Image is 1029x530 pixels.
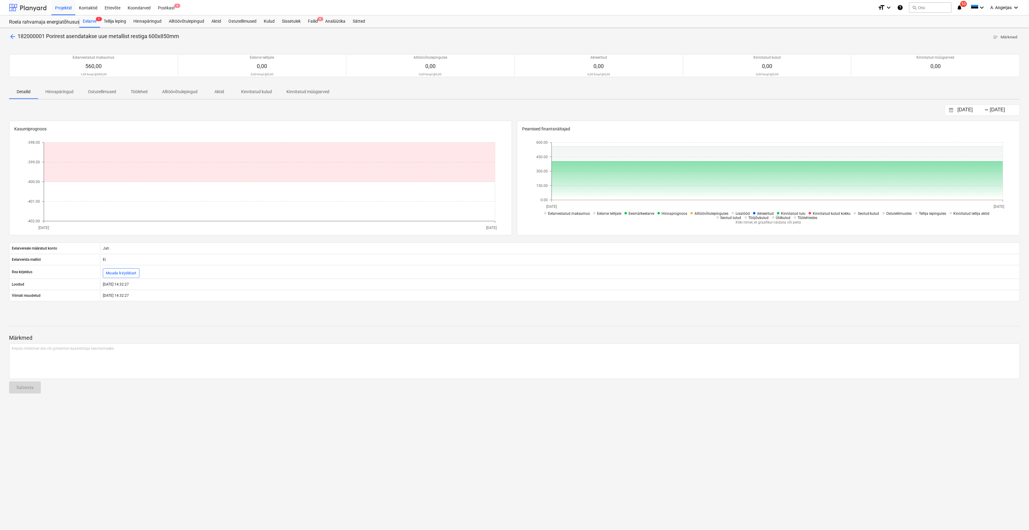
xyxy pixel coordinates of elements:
[88,89,116,95] p: Ostutellimused
[597,211,621,216] span: Eelarve tellijale
[757,211,774,216] span: Akteeritud
[45,89,73,95] p: Hinnapäringud
[776,216,791,220] span: Üldkulud
[486,226,497,230] tspan: [DATE]
[813,211,851,216] span: Kinnitatud kulud kokku
[349,15,369,28] a: Sätted
[100,255,1020,264] div: Ei
[956,4,962,11] i: notifications
[131,89,148,95] p: Töölehed
[208,15,225,28] a: Aktid
[960,1,967,7] span: 53
[930,63,941,69] span: 0,00
[946,107,956,114] button: Interact with the calendar and add the check-in date for your trip.
[781,211,805,216] span: Kinnitatud tulu
[103,268,139,278] button: Muuda kirjeldust
[694,211,728,216] span: Alltöövõtulepingutes
[878,4,885,11] i: format_size
[536,169,548,173] tspan: 300.00
[1013,4,1020,11] i: keyboard_arrow_down
[106,270,136,277] div: Muuda kirjeldust
[286,89,329,95] p: Kinnitatud müügiarved
[12,270,32,275] p: Rea kirjeldus
[425,63,436,69] span: 0,00
[100,291,1020,300] div: [DATE] 14:32:27
[322,15,349,28] a: Analüütika
[100,15,130,28] a: Tellija leping
[130,15,165,28] a: Hinnapäringud
[956,106,987,114] input: Algus
[994,205,1004,209] tspan: [DATE]
[28,140,40,145] tspan: -398.00
[547,205,557,209] tspan: [DATE]
[260,15,278,28] a: Kulud
[212,89,227,95] p: Aktid
[536,155,548,159] tspan: 450.00
[14,126,507,132] p: Kasumiprognoos
[978,4,986,11] i: keyboard_arrow_down
[79,15,100,28] a: Eelarve1
[12,257,41,262] p: Eelarverida mallist
[162,89,198,95] p: Alltöövõtulepingud
[536,140,548,145] tspan: 600.00
[917,55,955,60] p: Kinnitatud müügiarved
[736,211,750,216] span: Lisatööd
[18,33,179,39] span: 182000001 Porirest asendatakse uue metallist restiga 600x850mm
[28,180,40,184] tspan: -400.00
[798,216,818,220] span: Töölehtedes
[9,334,1020,342] p: Märkmed
[9,19,72,25] div: Roela rahvamaja energiatõhususe ehitustööd [ROELA]
[756,72,779,76] p: 0,00 kmpl @ 0,00
[12,293,41,298] p: Viimati muudetud
[9,33,16,40] span: arrow_back
[858,211,879,216] span: Seotud kulud
[522,126,1015,132] p: Peamised finantsnäitajad
[536,184,548,188] tspan: 150.00
[80,72,107,76] p: 1,00 kmpl @ 560,00
[762,63,773,69] span: 0,00
[919,211,946,216] span: Tellija lepingutes
[419,72,442,76] p: 0,00 kmpl @ 0,00
[28,199,40,204] tspan: -401.00
[304,15,322,28] div: Failid
[885,4,892,11] i: keyboard_arrow_down
[16,89,31,95] p: Detailid
[897,4,903,11] i: Abikeskus
[993,34,998,40] span: notes
[73,55,114,60] p: Eelarvestatud maksumus
[225,15,260,28] a: Ostutellimused
[548,211,590,216] span: Eelarvestatud maksumus
[304,15,322,28] a: Failid6
[720,216,741,220] span: Seotud tulud
[754,55,781,60] p: Kinnitatud kulud
[534,220,1003,225] p: Kliki nimel, et graafikul näidata või peita
[100,244,1020,253] div: Jah
[39,226,49,230] tspan: [DATE]
[96,17,102,21] span: 1
[413,55,447,60] p: Alltöövõtulepingutes
[12,282,24,287] p: Loodud
[661,211,687,216] span: Hinnaprognoos
[79,15,100,28] div: Eelarve
[887,211,912,216] span: Ostutellimustes
[954,211,990,216] span: Kinnitatud tellija aktid
[587,72,610,76] p: 0,00 kmpl @ 0,00
[541,198,548,202] tspan: 0.00
[749,216,769,220] span: Tööjõukulud
[241,89,272,95] p: Kinnitatud kulud
[12,246,57,251] p: Eelarvereale määratud konto
[165,15,208,28] a: Alltöövõtulepingud
[28,219,40,223] tspan: -402.00
[278,15,304,28] a: Sissetulek
[174,4,180,8] span: 4
[251,72,273,76] p: 0,00 kmpl @ 0,00
[317,17,323,21] span: 6
[250,55,274,60] p: Eelarve tellijale
[909,2,952,13] button: Otsi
